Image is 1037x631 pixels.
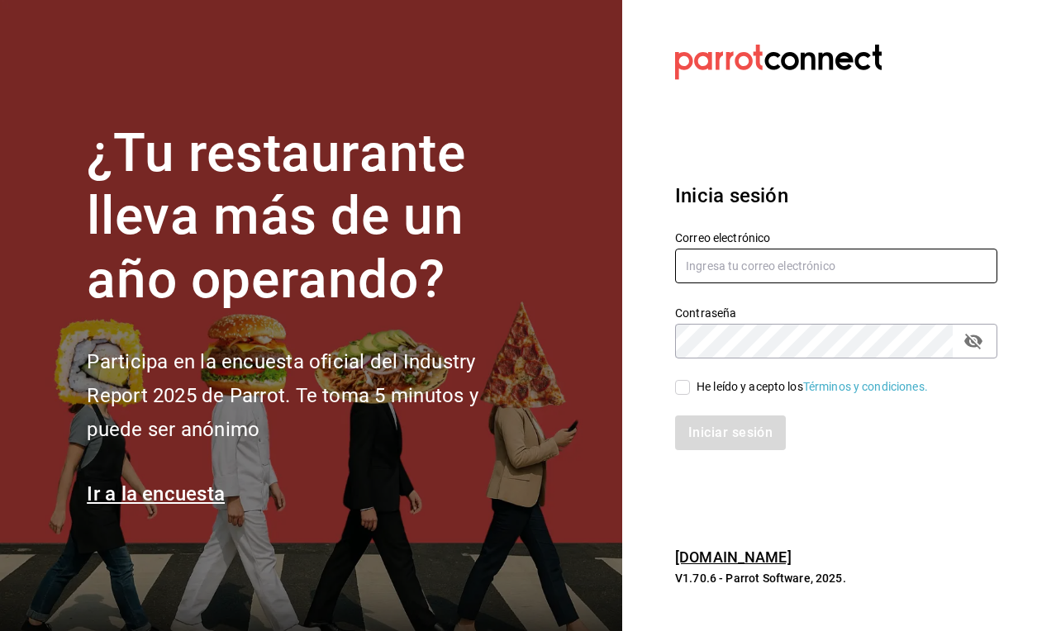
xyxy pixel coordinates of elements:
[675,306,997,318] label: Contraseña
[87,482,225,505] a: Ir a la encuesta
[675,231,997,243] label: Correo electrónico
[87,345,533,446] h2: Participa en la encuesta oficial del Industry Report 2025 de Parrot. Te toma 5 minutos y puede se...
[697,378,928,396] div: He leído y acepto los
[675,548,792,566] a: [DOMAIN_NAME]
[959,327,987,355] button: passwordField
[803,380,928,393] a: Términos y condiciones.
[675,570,997,586] p: V1.70.6 - Parrot Software, 2025.
[87,122,533,312] h1: ¿Tu restaurante lleva más de un año operando?
[675,249,997,283] input: Ingresa tu correo electrónico
[675,181,997,211] h3: Inicia sesión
